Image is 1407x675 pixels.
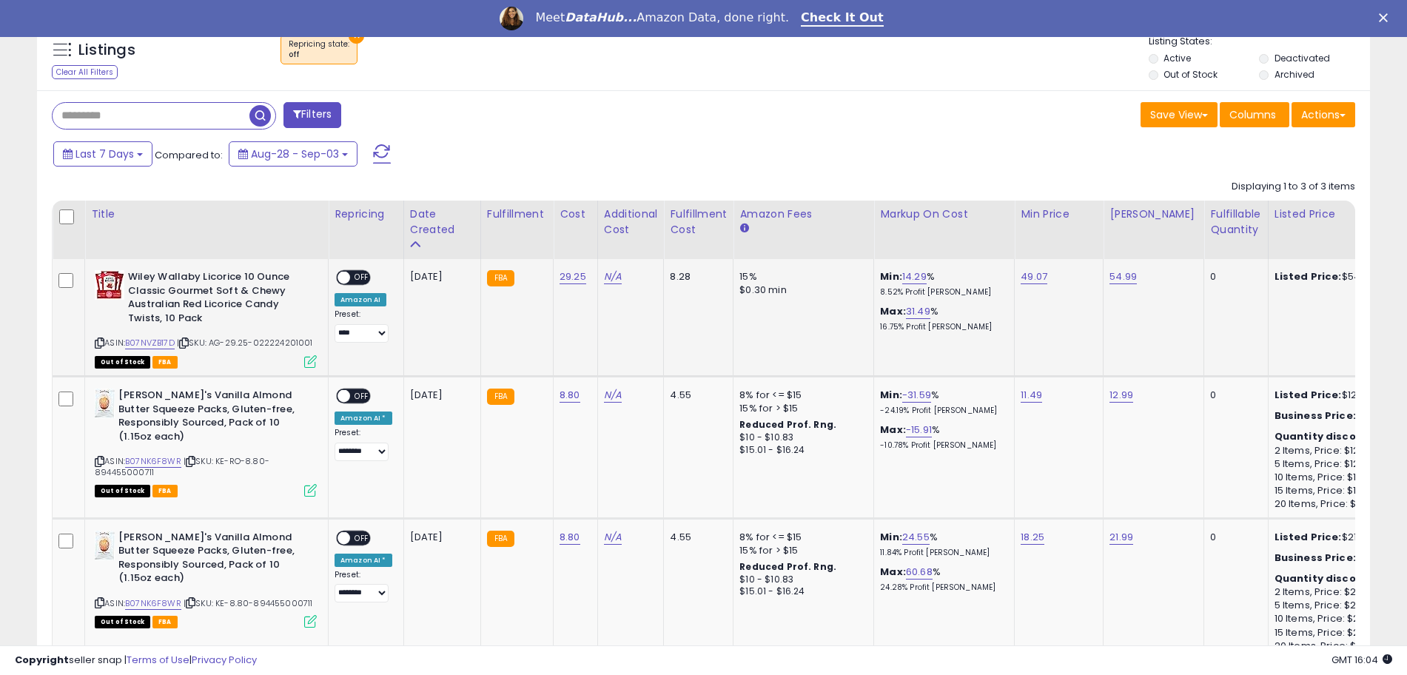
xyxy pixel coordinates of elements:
div: 15% [739,270,862,283]
a: N/A [604,388,622,403]
div: $12.76 [1275,409,1397,423]
div: seller snap | | [15,654,257,668]
span: FBA [152,616,178,628]
span: Repricing state : [289,38,349,61]
b: [PERSON_NAME]'s Vanilla Almond Butter Squeeze Packs, Gluten-free, Responsibly Sourced, Pack of 10... [118,389,298,447]
div: Listed Price [1275,206,1403,222]
div: $15.01 - $16.24 [739,585,862,598]
button: Columns [1220,102,1289,127]
div: Repricing [335,206,397,222]
div: Preset: [335,570,392,603]
span: OFF [350,272,374,284]
div: 2 Items, Price: $12.5 [1275,444,1397,457]
div: 15% for > $15 [739,544,862,557]
button: Aug-28 - Sep-03 [229,141,357,167]
div: 2 Items, Price: $21.33 [1275,585,1397,599]
div: $15.01 - $16.24 [739,444,862,457]
small: FBA [487,531,514,547]
div: Min Price [1021,206,1097,222]
div: 8% for <= $15 [739,389,862,402]
div: Displaying 1 to 3 of 3 items [1232,180,1355,194]
div: 0 [1210,531,1256,544]
b: Max: [880,423,906,437]
p: -10.78% Profit [PERSON_NAME] [880,440,1003,451]
span: | SKU: KE-RO-8.80-894455000711 [95,455,269,477]
div: 5 Items, Price: $12.38 [1275,457,1397,471]
span: Aug-28 - Sep-03 [251,147,339,161]
div: 10 Items, Price: $12.25 [1275,471,1397,484]
a: 31.49 [906,304,930,319]
div: [DATE] [410,531,469,544]
div: $54.99 [1275,270,1397,283]
div: Meet Amazon Data, done right. [535,10,789,25]
div: 0 [1210,389,1256,402]
span: All listings that are currently out of stock and unavailable for purchase on Amazon [95,356,150,369]
div: off [289,50,349,60]
div: $10 - $10.83 [739,574,862,586]
a: Privacy Policy [192,653,257,667]
small: Amazon Fees. [739,222,748,235]
div: % [880,531,1003,558]
b: Min: [880,269,902,283]
span: Last 7 Days [75,147,134,161]
a: N/A [604,530,622,545]
b: Min: [880,388,902,402]
div: $21.99 [1275,531,1397,544]
span: 2025-09-11 16:04 GMT [1332,653,1392,667]
div: 10 Items, Price: $20.9 [1275,612,1397,625]
a: 14.29 [902,269,927,284]
div: 20 Items, Price: $11.99 [1275,497,1397,511]
b: [PERSON_NAME]'s Vanilla Almond Butter Squeeze Packs, Gluten-free, Responsibly Sourced, Pack of 10... [118,531,298,589]
a: 49.07 [1021,269,1047,284]
div: Amazon AI * [335,412,392,425]
b: Business Price: [1275,551,1356,565]
div: 15% for > $15 [739,402,862,415]
a: 12.99 [1109,388,1133,403]
div: [DATE] [410,270,469,283]
img: Profile image for Georgie [500,7,523,30]
div: 4.55 [670,531,722,544]
a: Terms of Use [127,653,189,667]
a: 29.25 [560,269,586,284]
a: 21.99 [1109,530,1133,545]
strong: Copyright [15,653,69,667]
a: 8.80 [560,530,580,545]
div: [PERSON_NAME] [1109,206,1198,222]
a: 18.25 [1021,530,1044,545]
span: | SKU: AG-29.25-022224201001 [177,337,313,349]
b: Max: [880,565,906,579]
div: ASIN: [95,389,317,495]
div: : [1275,572,1397,585]
div: 0 [1210,270,1256,283]
div: $0.30 min [739,283,862,297]
div: Cost [560,206,591,222]
a: B07NK6F8WR [125,597,181,610]
b: Max: [880,304,906,318]
p: 16.75% Profit [PERSON_NAME] [880,322,1003,332]
b: Min: [880,530,902,544]
div: 8.28 [670,270,722,283]
label: Active [1163,52,1191,64]
div: 4.55 [670,389,722,402]
div: Amazon AI [335,293,386,306]
span: Compared to: [155,148,223,162]
b: Quantity discounts [1275,571,1381,585]
div: Fulfillable Quantity [1210,206,1261,238]
div: % [880,423,1003,451]
label: Archived [1275,68,1314,81]
b: Reduced Prof. Rng. [739,418,836,431]
div: Date Created [410,206,474,238]
span: OFF [350,531,374,544]
a: B07NK6F8WR [125,455,181,468]
b: Wiley Wallaby Licorice 10 Ounce Classic Gourmet Soft & Chewy Australian Red Licorice Candy Twists... [128,270,308,329]
img: 412in9GyPoL._SL40_.jpg [95,531,115,560]
span: All listings that are currently out of stock and unavailable for purchase on Amazon [95,485,150,497]
button: Filters [283,102,341,128]
div: % [880,565,1003,593]
span: | SKU: KE-8.80-894455000711 [184,597,313,609]
div: : [1275,430,1397,443]
span: FBA [152,356,178,369]
small: FBA [487,270,514,286]
div: ASIN: [95,531,317,627]
img: 51RgtHxMLZL._SL40_.jpg [95,270,124,300]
